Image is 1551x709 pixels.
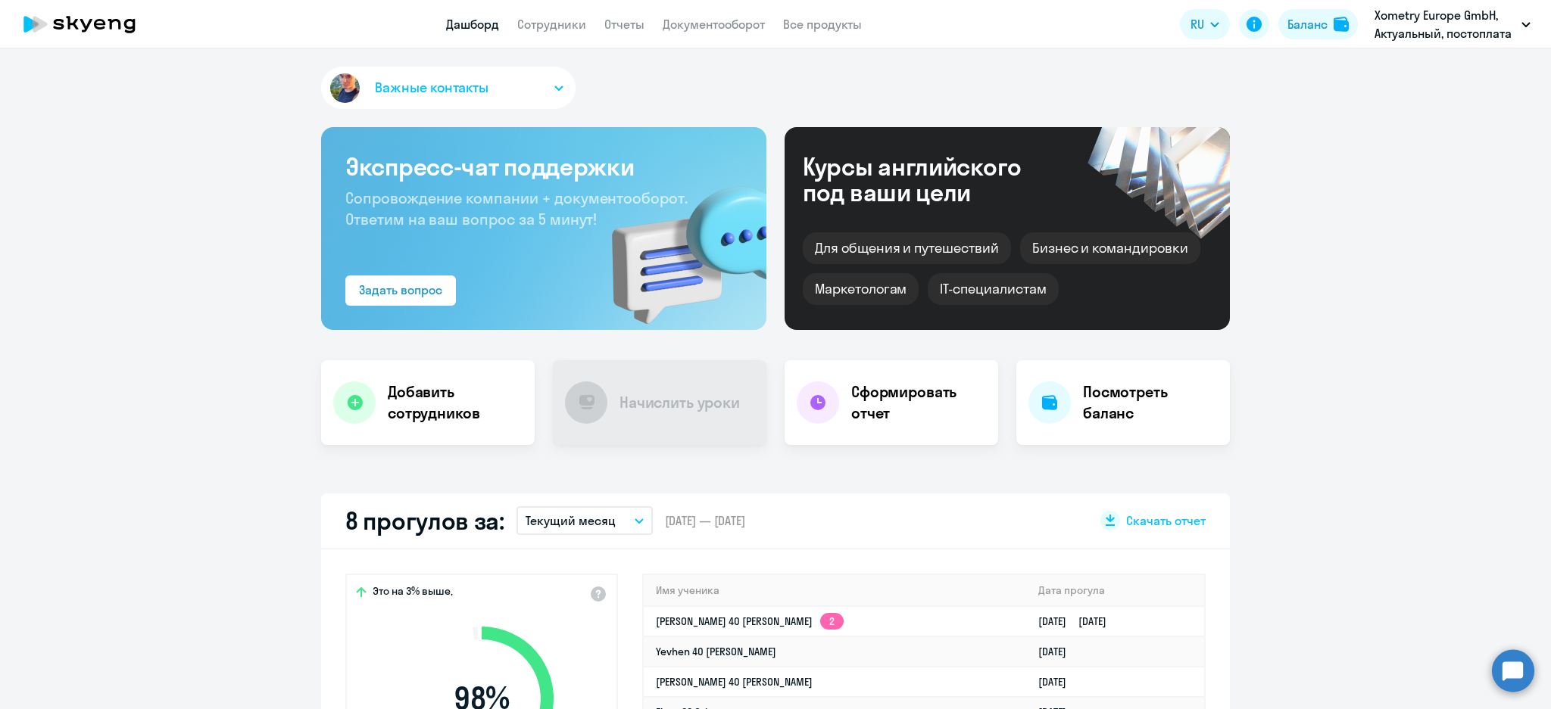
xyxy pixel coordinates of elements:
h3: Экспресс-чат поддержки [345,151,742,182]
button: Важные контакты [321,67,576,109]
span: Скачать отчет [1126,512,1206,529]
div: Для общения и путешествий [803,232,1011,264]
div: Бизнес и командировки [1020,232,1200,264]
th: Дата прогула [1026,575,1204,606]
img: bg-img [590,160,766,330]
p: Текущий месяц [526,512,616,530]
div: Курсы английского под ваши цели [803,154,1062,205]
button: Текущий месяц [516,506,653,535]
button: Xometry Europe GmbH, Актуальный, постоплата [1367,6,1538,42]
div: Баланс [1287,15,1328,33]
h4: Начислить уроки [619,392,740,413]
a: Сотрудники [517,17,586,32]
a: [DATE][DATE] [1038,614,1119,628]
img: balance [1334,17,1349,32]
a: [PERSON_NAME] 40 [PERSON_NAME]2 [656,614,844,628]
span: RU [1191,15,1204,33]
a: [PERSON_NAME] 40 [PERSON_NAME] [656,675,813,689]
div: Задать вопрос [359,281,442,299]
button: Задать вопрос [345,275,456,306]
img: avatar [327,70,363,106]
h4: Сформировать отчет [851,381,986,424]
div: Маркетологам [803,273,919,305]
a: Дашборд [446,17,499,32]
h4: Добавить сотрудников [388,381,523,424]
span: Важные контакты [375,78,488,98]
a: Все продукты [783,17,862,32]
a: [DATE] [1038,645,1078,658]
button: Балансbalance [1278,9,1358,39]
a: Yevhen 40 [PERSON_NAME] [656,645,776,658]
app-skyeng-badge: 2 [820,613,844,630]
span: [DATE] — [DATE] [665,512,745,529]
h4: Посмотреть баланс [1083,381,1218,424]
button: RU [1180,9,1230,39]
a: Отчеты [604,17,644,32]
th: Имя ученика [644,575,1026,606]
a: [DATE] [1038,675,1078,689]
span: Это на 3% выше, [373,584,453,602]
p: Xometry Europe GmbH, Актуальный, постоплата [1375,6,1515,42]
h2: 8 прогулов за: [345,505,504,536]
a: Документооборот [663,17,765,32]
span: Сопровождение компании + документооборот. Ответим на ваш вопрос за 5 минут! [345,188,688,229]
div: IT-специалистам [928,273,1058,305]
